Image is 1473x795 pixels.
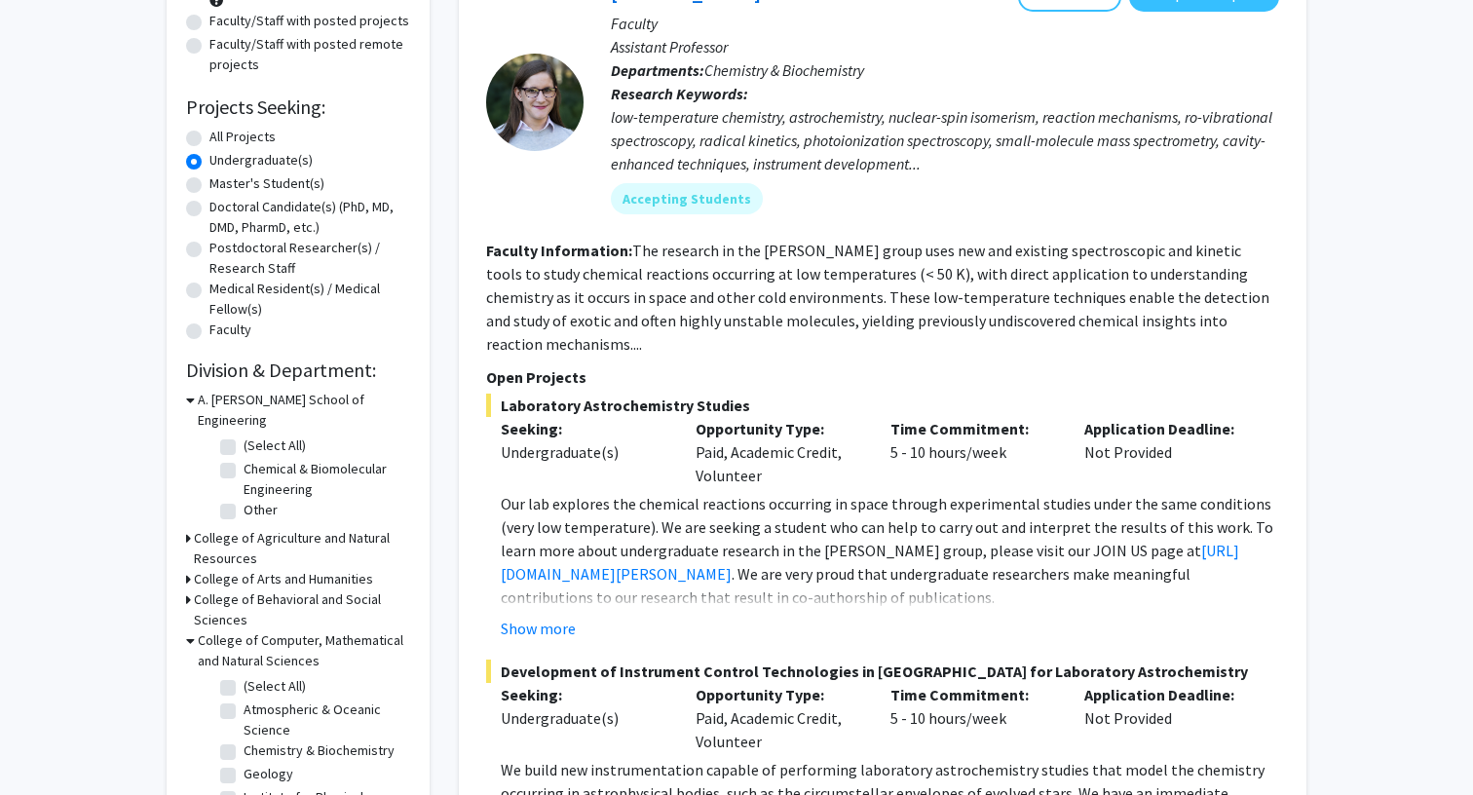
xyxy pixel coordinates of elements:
[501,706,666,730] div: Undergraduate(s)
[209,173,324,194] label: Master's Student(s)
[244,740,395,761] label: Chemistry & Biochemistry
[486,660,1279,683] span: Development of Instrument Control Technologies in [GEOGRAPHIC_DATA] for Laboratory Astrochemistry
[1070,417,1265,487] div: Not Provided
[501,683,666,706] p: Seeking:
[186,95,410,119] h2: Projects Seeking:
[681,683,876,753] div: Paid, Academic Credit, Volunteer
[194,528,410,569] h3: College of Agriculture and Natural Resources
[209,279,410,320] label: Medical Resident(s) / Medical Fellow(s)
[198,390,410,431] h3: A. [PERSON_NAME] School of Engineering
[244,764,293,784] label: Geology
[876,417,1071,487] div: 5 - 10 hours/week
[486,365,1279,389] p: Open Projects
[209,11,409,31] label: Faculty/Staff with posted projects
[501,617,576,640] button: Show more
[209,320,251,340] label: Faculty
[194,569,373,589] h3: College of Arts and Humanities
[209,197,410,238] label: Doctoral Candidate(s) (PhD, MD, DMD, PharmD, etc.)
[486,241,632,260] b: Faculty Information:
[611,60,704,80] b: Departments:
[1084,683,1250,706] p: Application Deadline:
[611,105,1279,175] div: low-temperature chemistry, astrochemistry, nuclear-spin isomerism, reaction mechanisms, ro-vibrat...
[244,459,405,500] label: Chemical & Biomolecular Engineering
[611,84,748,103] b: Research Keywords:
[198,630,410,671] h3: College of Computer, Mathematical and Natural Sciences
[244,500,278,520] label: Other
[501,440,666,464] div: Undergraduate(s)
[890,683,1056,706] p: Time Commitment:
[890,417,1056,440] p: Time Commitment:
[696,683,861,706] p: Opportunity Type:
[696,417,861,440] p: Opportunity Type:
[501,492,1279,609] p: Our lab explores the chemical reactions occurring in space through experimental studies under the...
[209,238,410,279] label: Postdoctoral Researcher(s) / Research Staff
[209,127,276,147] label: All Projects
[876,683,1071,753] div: 5 - 10 hours/week
[681,417,876,487] div: Paid, Academic Credit, Volunteer
[1084,417,1250,440] p: Application Deadline:
[611,12,1279,35] p: Faculty
[209,34,410,75] label: Faculty/Staff with posted remote projects
[611,35,1279,58] p: Assistant Professor
[209,150,313,170] label: Undergraduate(s)
[611,183,763,214] mat-chip: Accepting Students
[486,394,1279,417] span: Laboratory Astrochemistry Studies
[244,435,306,456] label: (Select All)
[194,589,410,630] h3: College of Behavioral and Social Sciences
[186,359,410,382] h2: Division & Department:
[15,707,83,780] iframe: Chat
[501,417,666,440] p: Seeking:
[1070,683,1265,753] div: Not Provided
[704,60,864,80] span: Chemistry & Biochemistry
[486,241,1269,354] fg-read-more: The research in the [PERSON_NAME] group uses new and existing spectroscopic and kinetic tools to ...
[244,700,405,740] label: Atmospheric & Oceanic Science
[244,676,306,697] label: (Select All)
